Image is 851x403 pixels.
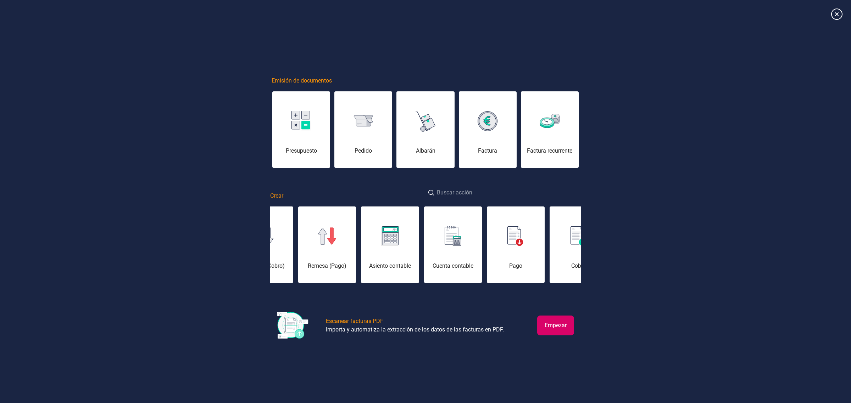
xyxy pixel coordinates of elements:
img: img-albaran.svg [416,109,435,133]
div: Albarán [396,147,454,155]
img: img-remesa-pago.svg [318,227,336,245]
div: Escanear facturas PDF [326,317,383,325]
img: img-cobro.svg [571,226,587,246]
img: img-factura-recurrente.svg [540,114,560,128]
div: Presupuesto [272,147,330,155]
img: img-asiento-contable.svg [381,226,399,246]
input: Buscar acción [425,186,581,200]
div: Remesa (Pago) [298,262,356,270]
img: img-presupuesto.svg [291,111,311,131]
div: Cobro [550,262,607,270]
div: Factura [459,147,517,155]
button: Empezar [537,316,574,335]
div: Pedido [334,147,392,155]
img: img-factura.svg [478,111,497,131]
img: img-pedido.svg [354,115,373,126]
div: Pago [487,262,545,270]
img: img-escanear-facturas-pdf.svg [277,312,309,340]
img: img-pago.svg [507,226,524,246]
div: Factura recurrente [521,147,579,155]
div: Cuenta contable [424,262,482,270]
img: img-cuenta-contable.svg [445,226,461,246]
div: Importa y automatiza la extracción de los datos de las facturas en PDF. [326,325,504,334]
div: Asiento contable [361,262,419,270]
span: Crear [270,192,283,200]
span: Emisión de documentos [272,76,332,85]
